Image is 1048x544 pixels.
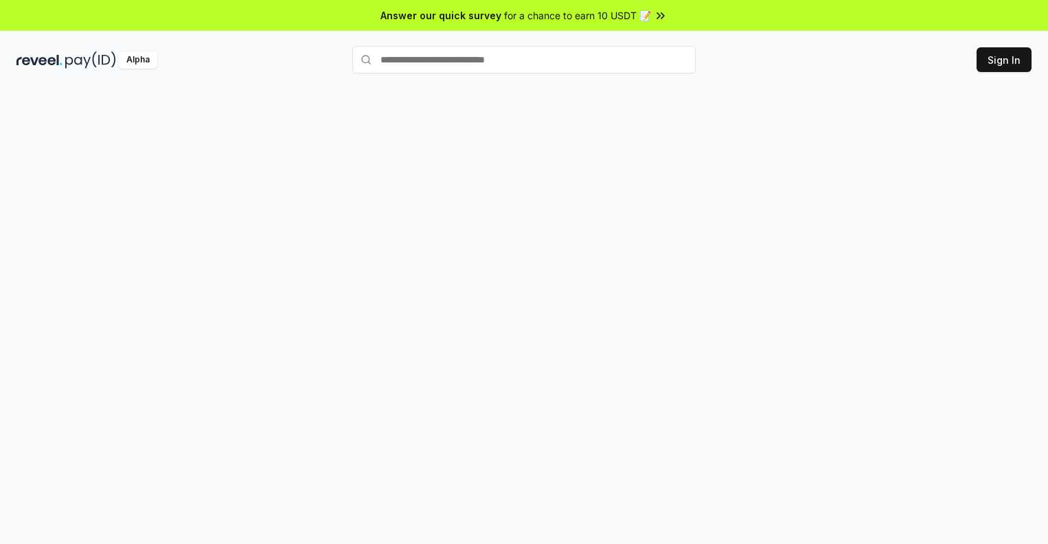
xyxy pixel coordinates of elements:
[16,51,62,69] img: reveel_dark
[119,51,157,69] div: Alpha
[65,51,116,69] img: pay_id
[977,47,1032,72] button: Sign In
[504,8,651,23] span: for a chance to earn 10 USDT 📝
[380,8,501,23] span: Answer our quick survey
